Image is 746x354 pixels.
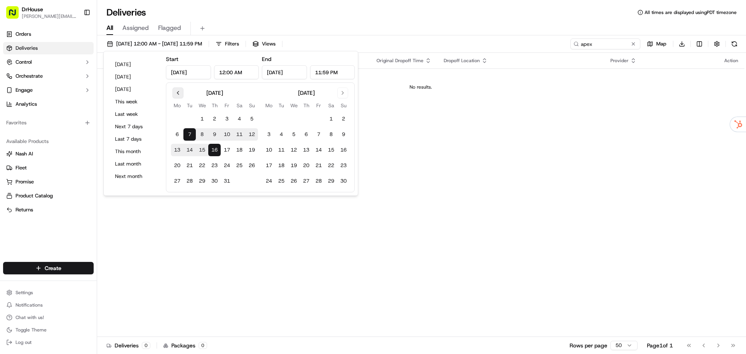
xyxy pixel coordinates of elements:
button: Last week [112,109,158,120]
button: DrHouse[PERSON_NAME][EMAIL_ADDRESS][DOMAIN_NAME] [3,3,80,22]
button: 4 [275,128,288,141]
button: 16 [337,144,350,156]
button: 29 [325,175,337,187]
span: Dropoff Location [444,58,480,64]
input: Got a question? Start typing here... [20,50,140,58]
p: Rows per page [570,342,607,349]
div: Packages [163,342,207,349]
button: 9 [208,128,221,141]
button: 12 [246,128,258,141]
span: Flagged [158,23,181,33]
button: 5 [246,113,258,125]
button: Control [3,56,94,68]
button: 26 [288,175,300,187]
button: Filters [212,38,242,49]
button: Product Catalog [3,190,94,202]
a: Fleet [6,164,91,171]
button: [PERSON_NAME][EMAIL_ADDRESS][DOMAIN_NAME] [22,13,77,19]
button: Go to next month [337,87,348,98]
span: Views [262,40,275,47]
th: Wednesday [288,101,300,110]
button: 2 [208,113,221,125]
button: 6 [300,128,312,141]
button: Views [249,38,279,49]
button: 22 [325,159,337,172]
span: Original Dropoff Time [376,58,424,64]
div: We're available if you need us! [26,82,98,88]
span: All [106,23,113,33]
th: Friday [312,101,325,110]
span: Settings [16,289,33,296]
button: 2 [337,113,350,125]
th: Monday [263,101,275,110]
button: 23 [337,159,350,172]
button: 16 [208,144,221,156]
img: Nash [8,8,23,23]
button: Next 7 days [112,121,158,132]
a: Deliveries [3,42,94,54]
button: 7 [183,128,196,141]
button: Last 7 days [112,134,158,145]
button: 30 [337,175,350,187]
button: 25 [275,175,288,187]
a: Powered byPylon [55,131,94,138]
button: Orchestrate [3,70,94,82]
span: Knowledge Base [16,113,59,120]
button: 23 [208,159,221,172]
th: Monday [171,101,183,110]
button: 7 [312,128,325,141]
label: End [262,56,271,63]
button: Go to previous month [173,87,183,98]
a: Nash AI [6,150,91,157]
button: 5 [288,128,300,141]
th: Sunday [337,101,350,110]
button: Notifications [3,300,94,310]
button: 21 [183,159,196,172]
a: Promise [6,178,91,185]
button: 9 [337,128,350,141]
button: 10 [263,144,275,156]
button: 15 [196,144,208,156]
span: Map [656,40,666,47]
span: Log out [16,339,31,345]
span: Filters [225,40,239,47]
div: [DATE] [298,89,315,97]
div: 0 [142,342,150,349]
span: Analytics [16,101,37,108]
button: 18 [233,144,246,156]
span: API Documentation [73,113,125,120]
button: 20 [171,159,183,172]
a: Analytics [3,98,94,110]
th: Sunday [246,101,258,110]
div: Deliveries [106,342,150,349]
span: Assigned [122,23,149,33]
button: Engage [3,84,94,96]
button: 10 [221,128,233,141]
button: Promise [3,176,94,188]
button: [DATE] [112,59,158,70]
div: 0 [199,342,207,349]
button: Map [643,38,670,49]
button: 26 [246,159,258,172]
a: Orders [3,28,94,40]
button: 1 [325,113,337,125]
span: Product Catalog [16,192,53,199]
button: 30 [208,175,221,187]
th: Saturday [325,101,337,110]
span: Chat with us! [16,314,44,321]
th: Wednesday [196,101,208,110]
div: Action [724,58,738,64]
button: 8 [325,128,337,141]
button: 3 [263,128,275,141]
p: Welcome 👋 [8,31,141,44]
button: Returns [3,204,94,216]
button: Next month [112,171,158,182]
button: Start new chat [132,77,141,86]
img: 1736555255976-a54dd68f-1ca7-489b-9aae-adbdc363a1c4 [8,74,22,88]
button: DrHouse [22,5,43,13]
span: All times are displayed using PDT timezone [645,9,737,16]
a: Product Catalog [6,192,91,199]
button: 17 [263,159,275,172]
th: Thursday [300,101,312,110]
